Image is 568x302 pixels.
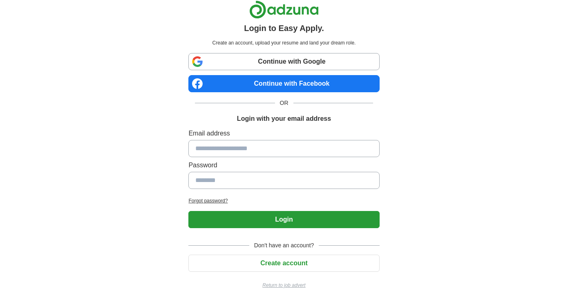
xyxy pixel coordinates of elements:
a: Create account [188,260,379,266]
a: Forgot password? [188,197,379,204]
h1: Login to Easy Apply. [244,22,324,34]
span: Don't have an account? [249,241,319,250]
button: Create account [188,255,379,272]
a: Continue with Google [188,53,379,70]
a: Continue with Facebook [188,75,379,92]
p: Create an account, upload your resume and land your dream role. [190,39,378,47]
label: Email address [188,129,379,138]
img: Adzuna logo [249,0,319,19]
span: OR [275,99,293,107]
label: Password [188,160,379,170]
a: Return to job advert [188,282,379,289]
button: Login [188,211,379,228]
h1: Login with your email address [237,114,331,124]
